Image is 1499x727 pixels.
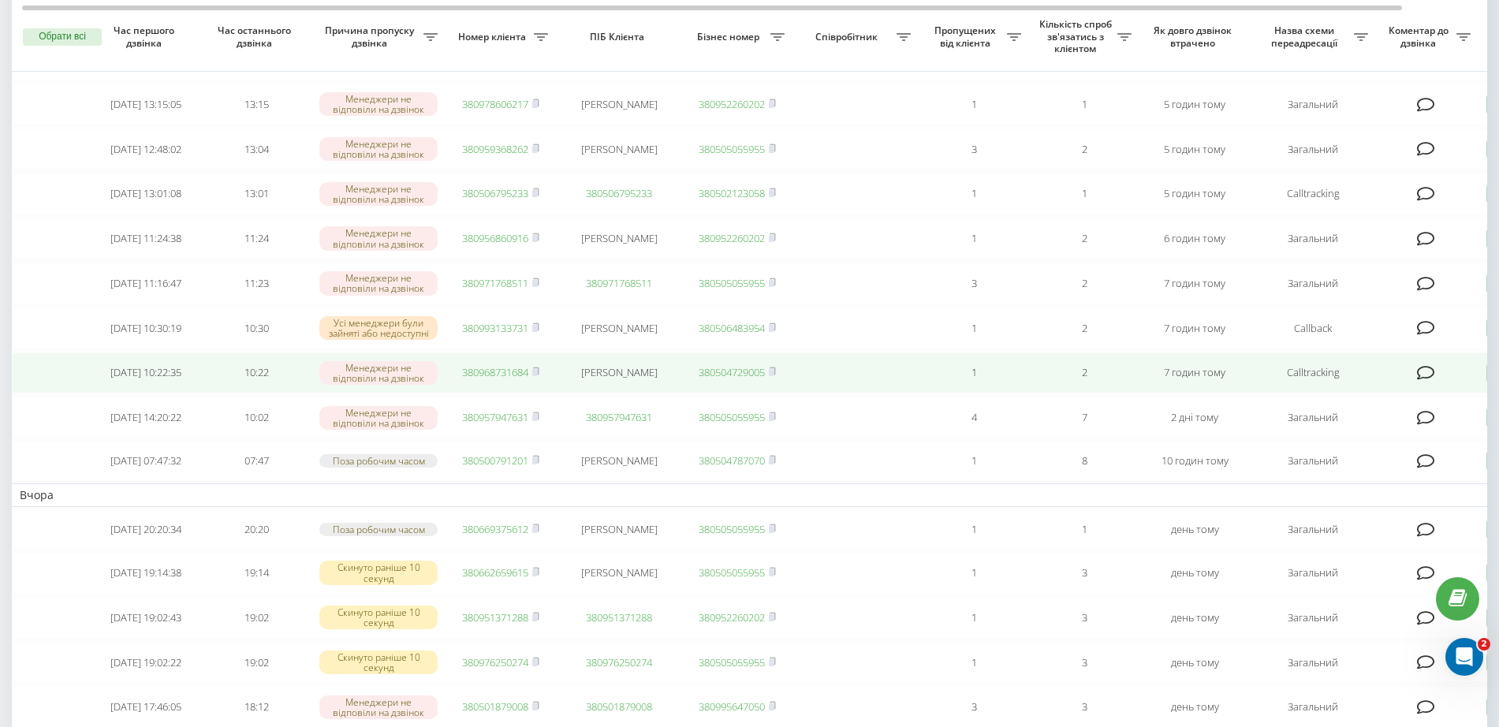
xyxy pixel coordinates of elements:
[919,173,1029,214] td: 1
[319,406,438,430] div: Менеджери не відповіли на дзвінок
[462,410,528,424] a: 380957947631
[919,442,1029,480] td: 1
[1250,442,1376,480] td: Загальний
[586,276,652,290] a: 380971768511
[1250,263,1376,304] td: Загальний
[586,610,652,624] a: 380951371288
[919,218,1029,259] td: 1
[214,24,299,49] span: Час останнього дзвінка
[462,655,528,669] a: 380976250274
[201,352,311,394] td: 10:22
[462,453,528,468] a: 380500791201
[1250,218,1376,259] td: Загальний
[1250,129,1376,170] td: Загальний
[919,308,1029,349] td: 1
[319,226,438,250] div: Менеджери не відповіли на дзвінок
[319,182,438,206] div: Менеджери не відповіли на дзвінок
[556,218,682,259] td: [PERSON_NAME]
[556,442,682,480] td: [PERSON_NAME]
[1139,442,1250,480] td: 10 годин тому
[699,321,765,335] a: 380506483954
[556,552,682,594] td: [PERSON_NAME]
[569,31,669,43] span: ПІБ Клієнта
[586,186,652,200] a: 380506795233
[1029,552,1139,594] td: 3
[201,84,311,125] td: 13:15
[556,308,682,349] td: [PERSON_NAME]
[919,84,1029,125] td: 1
[91,597,201,639] td: [DATE] 19:02:43
[1037,18,1117,55] span: Кількість спроб зв'язатись з клієнтом
[1250,397,1376,438] td: Загальний
[919,352,1029,394] td: 1
[462,142,528,156] a: 380959368262
[1139,308,1250,349] td: 7 годин тому
[91,352,201,394] td: [DATE] 10:22:35
[927,24,1007,49] span: Пропущених від клієнта
[1139,397,1250,438] td: 2 дні тому
[699,699,765,714] a: 380995647050
[462,522,528,536] a: 380669375612
[919,263,1029,304] td: 3
[319,316,438,340] div: Усі менеджери були зайняті або недоступні
[1029,218,1139,259] td: 2
[1139,173,1250,214] td: 5 годин тому
[690,31,770,43] span: Бізнес номер
[1250,597,1376,639] td: Загальний
[919,510,1029,549] td: 1
[462,97,528,111] a: 380978606217
[556,84,682,125] td: [PERSON_NAME]
[1250,642,1376,684] td: Загальний
[319,454,438,468] div: Поза робочим часом
[1029,173,1139,214] td: 1
[23,28,102,46] button: Обрати всі
[586,655,652,669] a: 380976250274
[1139,352,1250,394] td: 7 годин тому
[462,231,528,245] a: 380956860916
[699,142,765,156] a: 380505055955
[1029,129,1139,170] td: 2
[699,565,765,580] a: 380505055955
[699,410,765,424] a: 380505055955
[1029,510,1139,549] td: 1
[1250,308,1376,349] td: Callback
[201,510,311,549] td: 20:20
[699,186,765,200] a: 380502123058
[586,699,652,714] a: 380501879008
[556,510,682,549] td: [PERSON_NAME]
[1250,84,1376,125] td: Загальний
[1445,638,1483,676] iframe: Intercom live chat
[201,642,311,684] td: 19:02
[462,186,528,200] a: 380506795233
[919,397,1029,438] td: 4
[462,276,528,290] a: 380971768511
[462,365,528,379] a: 380968731684
[1029,352,1139,394] td: 2
[1139,218,1250,259] td: 6 годин тому
[201,442,311,480] td: 07:47
[556,352,682,394] td: [PERSON_NAME]
[319,523,438,536] div: Поза робочим часом
[319,651,438,674] div: Скинуто раніше 10 секунд
[1139,84,1250,125] td: 5 годин тому
[201,173,311,214] td: 13:01
[699,522,765,536] a: 380505055955
[91,173,201,214] td: [DATE] 13:01:08
[91,397,201,438] td: [DATE] 14:20:22
[1258,24,1354,49] span: Назва схеми переадресації
[319,137,438,161] div: Менеджери не відповіли на дзвінок
[91,218,201,259] td: [DATE] 11:24:38
[699,276,765,290] a: 380505055955
[1029,442,1139,480] td: 8
[919,642,1029,684] td: 1
[91,552,201,594] td: [DATE] 19:14:38
[462,565,528,580] a: 380662659615
[699,655,765,669] a: 380505055955
[556,129,682,170] td: [PERSON_NAME]
[1029,308,1139,349] td: 2
[91,442,201,480] td: [DATE] 07:47:32
[919,597,1029,639] td: 1
[462,699,528,714] a: 380501879008
[919,129,1029,170] td: 3
[1139,597,1250,639] td: день тому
